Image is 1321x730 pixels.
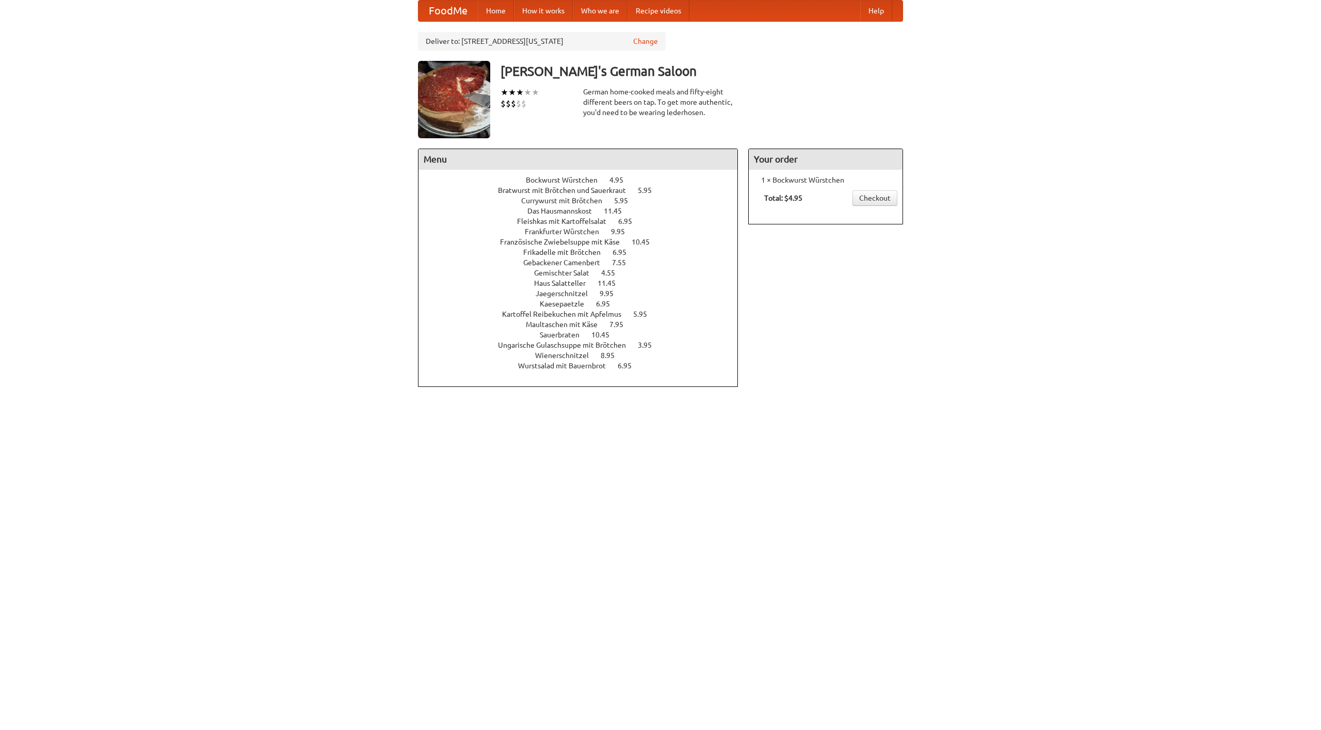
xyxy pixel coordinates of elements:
a: Who we are [573,1,627,21]
a: Ungarische Gulaschsuppe mit Brötchen 3.95 [498,341,671,349]
span: Gemischter Salat [534,269,600,277]
span: 4.95 [609,176,634,184]
a: Bratwurst mit Brötchen und Sauerkraut 5.95 [498,186,671,194]
span: 6.95 [618,217,642,225]
a: Home [478,1,514,21]
li: ★ [508,87,516,98]
a: Change [633,36,658,46]
span: 4.55 [601,269,625,277]
b: Total: $4.95 [764,194,802,202]
a: Gemischter Salat 4.55 [534,269,634,277]
span: Fleishkas mit Kartoffelsalat [517,217,617,225]
a: Maultaschen mit Käse 7.95 [526,320,642,329]
span: Frankfurter Würstchen [525,228,609,236]
span: Haus Salatteller [534,279,596,287]
a: Frikadelle mit Brötchen 6.95 [523,248,646,256]
a: Wienerschnitzel 8.95 [535,351,634,360]
a: Haus Salatteller 11.45 [534,279,635,287]
a: Jaegerschnitzel 9.95 [536,289,633,298]
li: ★ [531,87,539,98]
img: angular.jpg [418,61,490,138]
li: $ [501,98,506,109]
span: 6.95 [613,248,637,256]
span: Maultaschen mit Käse [526,320,608,329]
span: 7.55 [612,258,636,267]
h3: [PERSON_NAME]'s German Saloon [501,61,903,82]
span: 11.45 [604,207,632,215]
a: FoodMe [418,1,478,21]
a: Bockwurst Würstchen 4.95 [526,176,642,184]
span: Das Hausmannskost [527,207,602,215]
li: $ [506,98,511,109]
span: Jaegerschnitzel [536,289,598,298]
span: 7.95 [609,320,634,329]
h4: Menu [418,149,737,170]
span: 11.45 [598,279,626,287]
a: Recipe videos [627,1,689,21]
a: Kaesepaetzle 6.95 [540,300,629,308]
span: 5.95 [633,310,657,318]
span: 5.95 [614,197,638,205]
span: Bratwurst mit Brötchen und Sauerkraut [498,186,636,194]
span: Französische Zwiebelsuppe mit Käse [500,238,630,246]
li: $ [521,98,526,109]
a: Help [860,1,892,21]
a: Frankfurter Würstchen 9.95 [525,228,644,236]
li: $ [516,98,521,109]
span: Wurstsalad mit Bauernbrot [518,362,616,370]
span: Kaesepaetzle [540,300,594,308]
span: Ungarische Gulaschsuppe mit Brötchen [498,341,636,349]
h4: Your order [749,149,903,170]
span: 10.45 [591,331,620,339]
span: 9.95 [600,289,624,298]
a: Französische Zwiebelsuppe mit Käse 10.45 [500,238,669,246]
span: Bockwurst Würstchen [526,176,608,184]
span: Currywurst mit Brötchen [521,197,613,205]
span: Gebackener Camenbert [523,258,610,267]
a: Fleishkas mit Kartoffelsalat 6.95 [517,217,651,225]
div: German home-cooked meals and fifty-eight different beers on tap. To get more authentic, you'd nee... [583,87,738,118]
span: Kartoffel Reibekuchen mit Apfelmus [502,310,632,318]
span: 5.95 [638,186,662,194]
a: Currywurst mit Brötchen 5.95 [521,197,647,205]
span: 9.95 [611,228,635,236]
li: ★ [524,87,531,98]
li: 1 × Bockwurst Würstchen [754,175,897,185]
span: 3.95 [638,341,662,349]
a: Checkout [852,190,897,206]
span: 6.95 [618,362,642,370]
span: 10.45 [632,238,660,246]
span: 8.95 [601,351,625,360]
a: How it works [514,1,573,21]
span: 6.95 [596,300,620,308]
a: Kartoffel Reibekuchen mit Apfelmus 5.95 [502,310,666,318]
li: $ [511,98,516,109]
span: Wienerschnitzel [535,351,599,360]
a: Das Hausmannskost 11.45 [527,207,641,215]
li: ★ [501,87,508,98]
a: Wurstsalad mit Bauernbrot 6.95 [518,362,651,370]
div: Deliver to: [STREET_ADDRESS][US_STATE] [418,32,666,51]
li: ★ [516,87,524,98]
a: Sauerbraten 10.45 [540,331,629,339]
a: Gebackener Camenbert 7.55 [523,258,645,267]
span: Sauerbraten [540,331,590,339]
span: Frikadelle mit Brötchen [523,248,611,256]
